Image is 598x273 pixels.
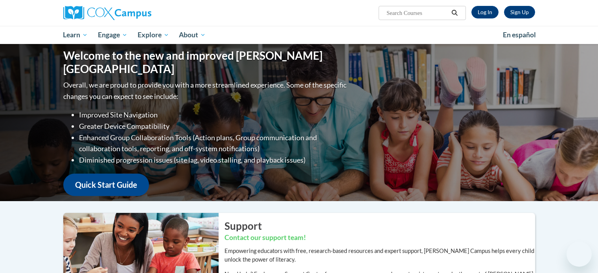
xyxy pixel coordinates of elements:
[386,8,449,18] input: Search Courses
[52,26,547,44] div: Main menu
[179,30,206,40] span: About
[63,6,213,20] a: Cox Campus
[58,26,93,44] a: Learn
[79,121,348,132] li: Greater Device Compatibility
[504,6,535,18] a: Register
[224,219,535,233] h2: Support
[98,30,127,40] span: Engage
[63,49,348,75] h1: Welcome to the new and improved [PERSON_NAME][GEOGRAPHIC_DATA]
[449,8,460,18] button: Search
[498,27,541,43] a: En español
[79,132,348,155] li: Enhanced Group Collaboration Tools (Action plans, Group communication and collaboration tools, re...
[138,30,169,40] span: Explore
[63,79,348,102] p: Overall, we are proud to provide you with a more streamlined experience. Some of the specific cha...
[567,242,592,267] iframe: Button to launch messaging window
[224,247,535,264] p: Empowering educators with free, research-based resources and expert support, [PERSON_NAME] Campus...
[63,174,149,196] a: Quick Start Guide
[471,6,499,18] a: Log In
[63,6,151,20] img: Cox Campus
[224,233,535,243] h3: Contact our support team!
[79,154,348,166] li: Diminished progression issues (site lag, video stalling, and playback issues)
[79,109,348,121] li: Improved Site Navigation
[503,31,536,39] span: En español
[132,26,174,44] a: Explore
[93,26,132,44] a: Engage
[174,26,211,44] a: About
[63,30,88,40] span: Learn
